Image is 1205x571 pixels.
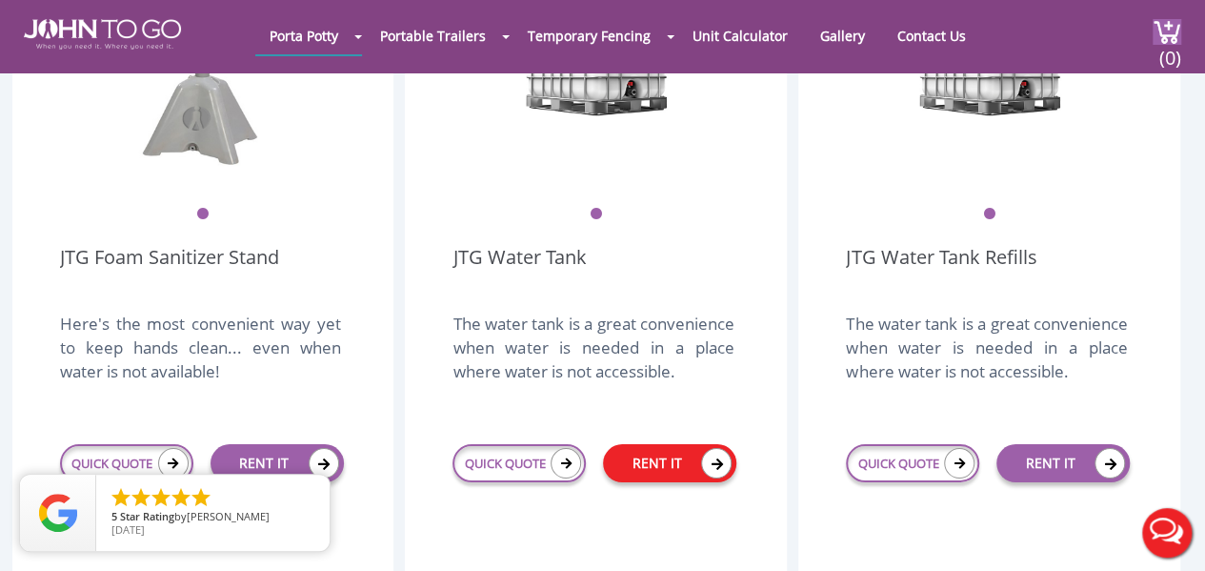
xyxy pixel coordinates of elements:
[120,509,174,523] span: Star Rating
[170,486,192,509] li: 
[24,19,181,50] img: JOHN to go
[110,486,132,509] li: 
[130,486,152,509] li: 
[196,208,210,221] button: 1 of 1
[60,312,341,403] div: Here's the most convenient way yet to keep hands clean... even when water is not available!
[187,509,270,523] span: [PERSON_NAME]
[1158,30,1181,71] span: (0)
[60,444,193,482] a: QUICK QUOTE
[1129,495,1205,571] button: Live Chat
[39,494,77,532] img: Review Rating
[452,444,586,482] a: QUICK QUOTE
[111,522,145,537] span: [DATE]
[255,17,352,54] a: Porta Potty
[603,444,736,482] a: RENT IT
[190,486,212,509] li: 
[211,444,344,482] a: RENT IT
[883,17,980,54] a: Contact Us
[846,312,1127,403] div: The water tank is a great convenience when water is needed in a place where water is not accessible.
[452,244,586,297] a: JTG Water Tank
[982,208,995,221] button: 1 of 1
[806,17,879,54] a: Gallery
[996,444,1130,482] a: RENT IT
[111,511,314,524] span: by
[590,208,603,221] button: 1 of 1
[1153,19,1181,45] img: cart a
[846,444,979,482] a: QUICK QUOTE
[60,244,279,297] a: JTG Foam Sanitizer Stand
[111,509,117,523] span: 5
[678,17,802,54] a: Unit Calculator
[846,244,1036,297] a: JTG Water Tank Refills
[452,312,733,403] div: The water tank is a great convenience when water is needed in a place where water is not accessible.
[366,17,500,54] a: Portable Trailers
[150,486,172,509] li: 
[513,17,665,54] a: Temporary Fencing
